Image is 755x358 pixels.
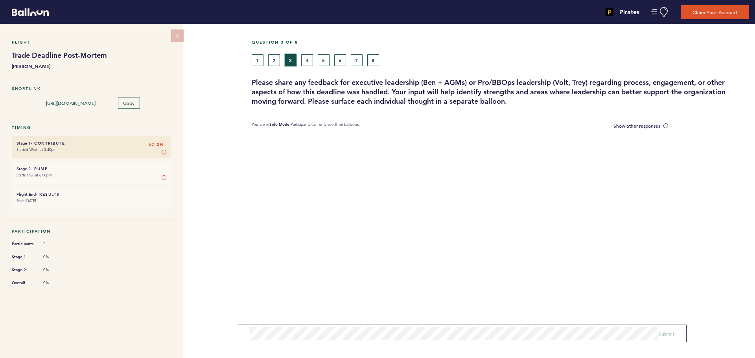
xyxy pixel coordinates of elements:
[6,8,49,16] a: Balloon
[12,240,35,248] span: Participants
[12,51,171,60] h1: Trade Deadline Post-Mortem
[17,166,31,171] small: Stage 2
[658,330,674,337] span: Submit
[17,141,166,146] h6: - Contribute
[252,54,263,66] button: 1
[12,266,35,274] span: Stage 2
[17,192,166,197] h6: - Results
[17,198,36,203] time: Ends [DATE]
[12,229,171,234] h5: Participation
[149,141,164,149] span: 6D 2H
[367,54,379,66] button: 8
[252,40,749,45] h5: Question 3 of 8
[12,40,171,45] h5: Flight
[12,62,171,70] b: [PERSON_NAME]
[43,280,67,286] span: 0%
[43,267,67,273] span: 0%
[118,97,140,109] button: Copy
[285,54,296,66] button: 3
[268,54,280,66] button: 2
[252,122,360,130] p: You are in Participants can only see their balloons.
[301,54,313,66] button: 4
[12,279,35,287] span: Overall
[334,54,346,66] button: 6
[12,8,49,16] svg: Balloon
[651,7,669,17] button: Manage Account
[658,330,674,338] button: Submit
[12,253,35,261] span: Stage 1
[351,54,363,66] button: 7
[12,86,171,91] h5: Shortlink
[613,123,660,129] span: Show other responses
[12,125,171,130] h5: Timing
[318,54,330,66] button: 5
[252,78,749,106] h3: Please share any feedback for executive leadership (Ben + AGMs) or Pro/BBOps leadership (Volt, Tr...
[17,173,52,178] time: Starts Thu. at 6:00pm
[17,166,166,171] h6: - Pump
[43,254,67,260] span: 0%
[681,5,749,19] button: Claim Your Account
[17,147,57,152] time: Started Wed. at 3:40pm
[17,141,31,146] small: Stage 1
[43,241,67,247] span: 5
[17,192,36,197] small: Flight End
[269,122,291,127] b: Solo Mode.
[123,100,135,106] span: Copy
[619,7,639,17] h4: Pirates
